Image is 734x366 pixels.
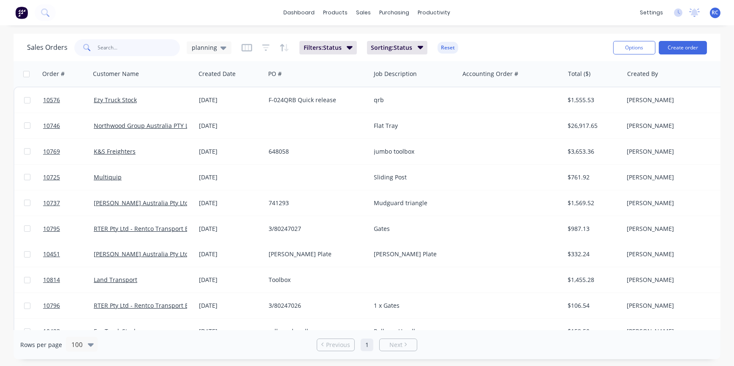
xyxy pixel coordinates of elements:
div: [PERSON_NAME] Plate [374,250,452,258]
a: 10795 [43,216,94,241]
div: $106.54 [568,301,618,310]
a: Previous page [317,341,354,349]
div: [PERSON_NAME] [627,199,720,207]
div: 3/80247027 [269,225,362,233]
div: [DATE] [199,96,262,104]
div: Created By [627,70,658,78]
div: rollover handles [269,327,362,336]
span: 10769 [43,147,60,156]
div: 1 x Gates [374,301,452,310]
div: [PERSON_NAME] [627,96,720,104]
a: Land Transport [94,276,137,284]
span: 10796 [43,301,60,310]
span: 10814 [43,276,60,284]
div: [PERSON_NAME] [627,327,720,336]
span: Filters: Status [304,43,342,52]
div: [DATE] [199,327,262,336]
a: dashboard [280,6,319,19]
span: Sorting: Status [371,43,413,52]
button: Options [613,41,655,54]
a: Page 1 is your current page [361,339,373,351]
a: Northwood Group Australia PTY LTD [94,122,196,130]
div: 3/80247026 [269,301,362,310]
div: jumbo toolbox [374,147,452,156]
span: 10451 [43,250,60,258]
span: 10737 [43,199,60,207]
div: [DATE] [199,147,262,156]
span: Next [389,341,402,349]
a: Multiquip [94,173,122,181]
div: $159.50 [568,327,618,336]
a: 10423 [43,319,94,344]
div: sales [352,6,375,19]
a: Next page [380,341,417,349]
div: [PERSON_NAME] [627,301,720,310]
div: settings [636,6,667,19]
a: 10725 [43,165,94,190]
a: RTER Pty Ltd - Rentco Transport Equipment Rentals [94,225,239,233]
div: $761.92 [568,173,618,182]
div: Job Description [374,70,417,78]
div: Flat Tray [374,122,452,130]
div: $26,917.65 [568,122,618,130]
a: 10769 [43,139,94,164]
a: 10814 [43,267,94,293]
div: purchasing [375,6,414,19]
button: Create order [659,41,707,54]
div: qrb [374,96,452,104]
div: [DATE] [199,122,262,130]
div: Order # [42,70,65,78]
div: [PERSON_NAME] [627,276,720,284]
button: Sorting:Status [367,41,428,54]
div: [DATE] [199,173,262,182]
div: $332.24 [568,250,618,258]
div: $1,555.53 [568,96,618,104]
a: [PERSON_NAME] Australia Pty Ltd [94,199,189,207]
span: 10725 [43,173,60,182]
a: 10737 [43,190,94,216]
div: [DATE] [199,276,262,284]
span: 10576 [43,96,60,104]
div: F-024QRB Quick release [269,96,362,104]
input: Search... [98,39,180,56]
span: 10423 [43,327,60,336]
button: Filters:Status [299,41,357,54]
div: $3,653.36 [568,147,618,156]
img: Factory [15,6,28,19]
div: Toolbox [269,276,362,284]
div: [PERSON_NAME] [627,173,720,182]
div: [PERSON_NAME] [627,147,720,156]
a: 10576 [43,87,94,113]
div: products [319,6,352,19]
div: [PERSON_NAME] Plate [269,250,362,258]
h1: Sales Orders [27,43,68,52]
span: 10795 [43,225,60,233]
div: Mudguard triangle [374,199,452,207]
ul: Pagination [313,339,421,351]
div: Rollover Handles [374,327,452,336]
span: planning [192,43,217,52]
span: RC [712,9,719,16]
a: 10746 [43,113,94,138]
span: 10746 [43,122,60,130]
button: Reset [438,42,458,54]
div: 741293 [269,199,362,207]
div: $1,569.52 [568,199,618,207]
div: Total ($) [568,70,590,78]
div: $1,455.28 [568,276,618,284]
div: Sliding Post [374,173,452,182]
div: [PERSON_NAME] [627,122,720,130]
div: $987.13 [568,225,618,233]
div: Accounting Order # [462,70,518,78]
div: [DATE] [199,250,262,258]
span: Previous [326,341,350,349]
div: [PERSON_NAME] [627,250,720,258]
a: Ezy Truck Stock [94,96,137,104]
div: productivity [414,6,455,19]
div: [PERSON_NAME] [627,225,720,233]
div: [DATE] [199,301,262,310]
div: [DATE] [199,225,262,233]
div: Customer Name [93,70,139,78]
a: 10451 [43,241,94,267]
span: Rows per page [20,341,62,349]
